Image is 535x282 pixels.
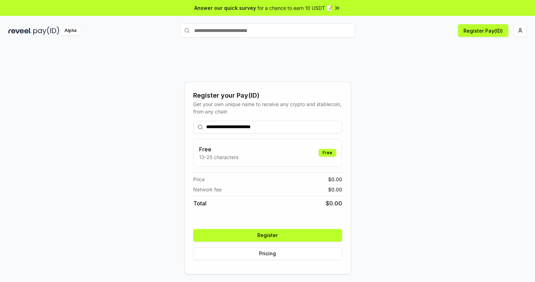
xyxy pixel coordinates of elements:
[193,176,205,183] span: Price
[194,4,256,12] span: Answer our quick survey
[193,199,206,208] span: Total
[33,26,59,35] img: pay_id
[8,26,32,35] img: reveel_dark
[193,229,342,242] button: Register
[193,247,342,260] button: Pricing
[328,176,342,183] span: $ 0.00
[319,149,336,157] div: Free
[199,153,238,161] p: 13-25 characters
[199,145,238,153] h3: Free
[193,100,342,115] div: Get your own unique name to receive any crypto and stablecoin, from any chain
[458,24,508,37] button: Register Pay(ID)
[61,26,80,35] div: Alpha
[193,186,222,193] span: Network fee
[193,91,342,100] div: Register your Pay(ID)
[257,4,332,12] span: for a chance to earn 10 USDT 📝
[326,199,342,208] span: $ 0.00
[328,186,342,193] span: $ 0.00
